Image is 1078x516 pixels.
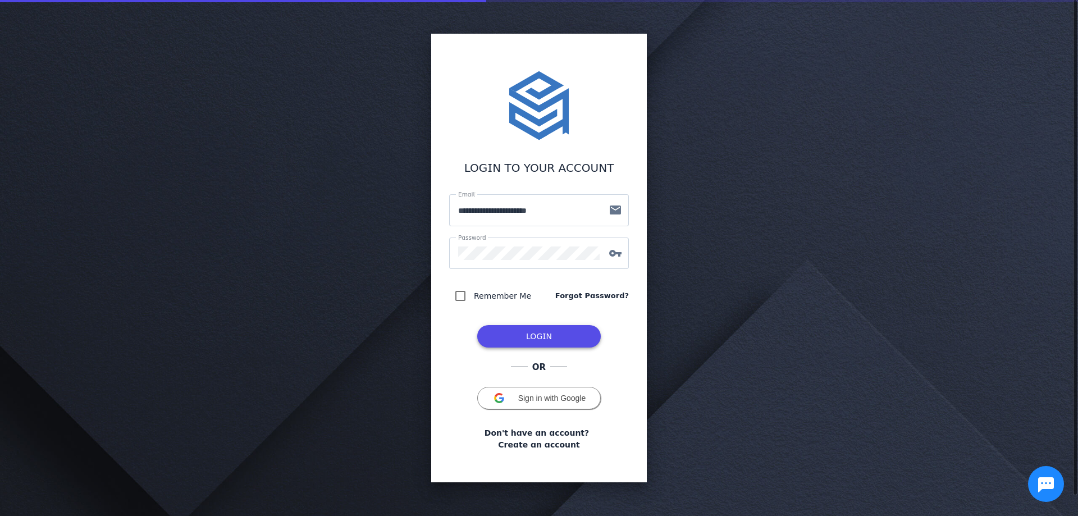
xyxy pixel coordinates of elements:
[526,332,552,341] span: LOGIN
[477,387,601,409] button: Sign in with Google
[472,289,531,303] label: Remember Me
[477,325,601,348] button: LOG IN
[449,159,629,176] div: LOGIN TO YOUR ACCOUNT
[485,427,589,439] span: Don't have an account?
[518,394,586,403] span: Sign in with Google
[602,246,629,260] mat-icon: vpn_key
[458,234,486,241] mat-label: Password
[602,203,629,217] mat-icon: mail
[528,361,550,374] span: OR
[458,191,474,198] mat-label: Email
[555,290,629,302] a: Forgot Password?
[503,70,575,141] img: stacktome.svg
[498,439,579,451] a: Create an account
